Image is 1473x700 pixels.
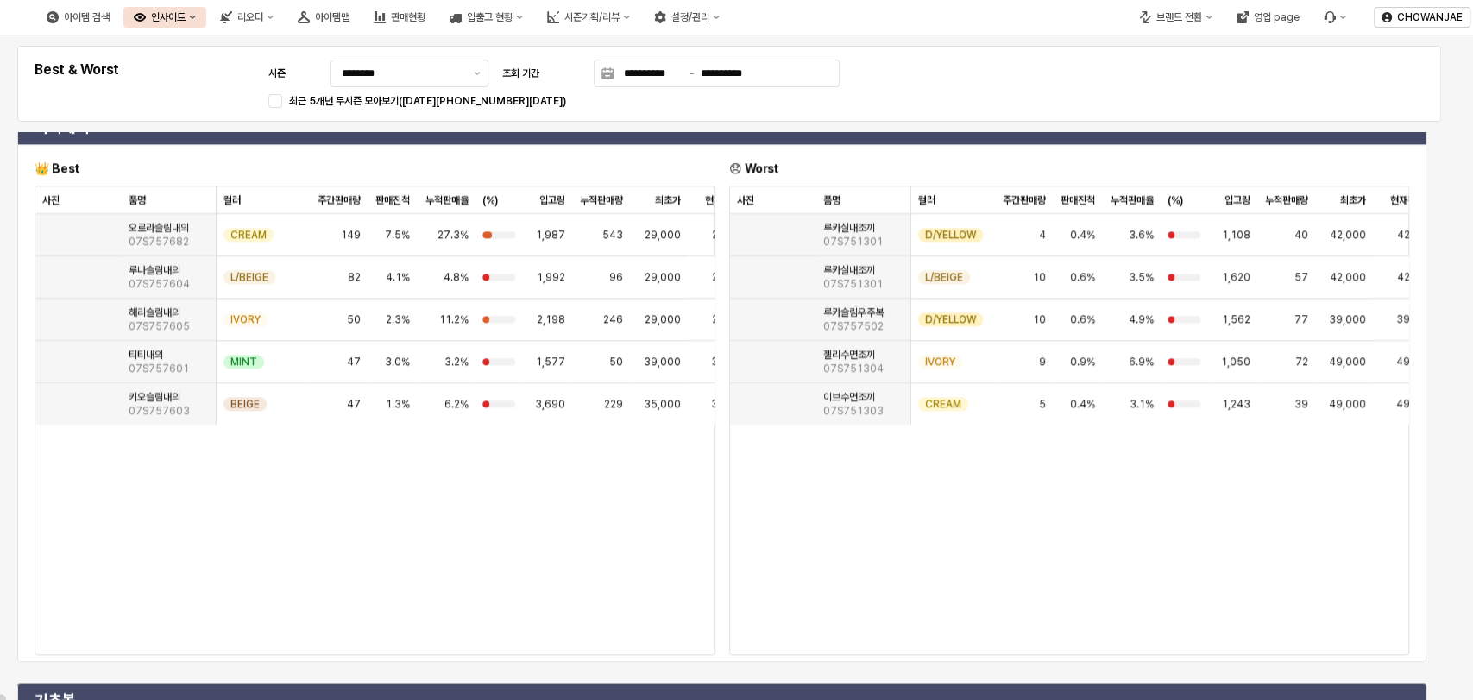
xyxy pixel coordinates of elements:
[925,397,961,411] span: CREAM
[385,228,410,242] span: 7.5%
[712,312,748,326] span: 29,000
[223,193,241,207] span: 컬러
[537,7,640,28] div: 시즌기획/리뷰
[1221,312,1250,326] span: 1,562
[644,355,681,369] span: 39,000
[1129,270,1154,284] span: 3.5%
[671,11,709,23] div: 설정/관리
[35,161,715,176] h6: 👑 Best
[129,348,163,362] span: 티티내의
[315,11,349,23] div: 아이템맵
[341,228,361,242] span: 149
[645,312,681,326] span: 29,000
[129,235,189,249] span: 07S757682
[1390,193,1433,207] span: 현재판매가
[536,312,564,326] span: 2,198
[644,397,681,411] span: 35,000
[644,7,730,28] div: 설정/관리
[1396,312,1433,326] span: 39,000
[1329,355,1366,369] span: 49,000
[385,355,410,369] span: 3.0%
[1033,312,1046,326] span: 10
[823,362,884,375] span: 07S751304
[1039,397,1046,411] span: 5
[467,60,488,86] button: 제안 사항 표시
[129,277,190,291] span: 07S757604
[823,221,875,235] span: 루카실내조끼
[1329,397,1366,411] span: 49,000
[1294,312,1308,326] span: 77
[925,312,976,326] span: D/YELLOW
[1129,312,1154,326] span: 4.9%
[1374,7,1470,28] button: CHOWANJAE
[1397,10,1463,24] p: CHOWANJAE
[230,397,260,411] span: BEIGE
[1221,397,1250,411] span: 1,243
[1129,7,1223,28] button: 브랜드 전환
[823,390,875,404] span: 이브수면조끼
[151,11,186,23] div: 인사이트
[42,193,60,207] span: 사진
[129,319,190,333] span: 07S757605
[129,221,189,235] span: 오로라슬림내의
[925,228,976,242] span: D/YELLOW
[375,193,410,207] span: 판매진척
[1129,228,1154,242] span: 3.6%
[1340,193,1366,207] span: 최초가
[1168,193,1183,207] span: (%)
[318,193,361,207] span: 주간판매량
[1294,397,1308,411] span: 39
[1156,11,1202,23] div: 브랜드 전환
[129,404,190,418] span: 07S757603
[1070,312,1095,326] span: 0.6%
[230,312,261,326] span: IVORY
[1396,355,1433,369] span: 49,000
[534,397,564,411] span: 3,690
[289,95,566,107] span: 최근 5개년 무시즌 모아보기([DATE][PHONE_NUMBER][DATE])
[129,263,180,277] span: 루나슬림내의
[1070,397,1095,411] span: 0.4%
[1396,397,1433,411] span: 49,000
[123,7,206,28] button: 인사이트
[918,193,935,207] span: 컬러
[287,7,360,28] button: 아이템맵
[823,348,875,362] span: 젤리수면조끼
[823,263,875,277] span: 루카실내조끼
[823,235,883,249] span: 07S751301
[439,7,533,28] button: 입출고 현황
[1039,355,1046,369] span: 9
[609,355,623,369] span: 50
[129,193,146,207] span: 품명
[1070,355,1095,369] span: 0.9%
[1226,7,1310,28] div: 영업 page
[230,355,257,369] span: MINT
[1129,355,1154,369] span: 6.9%
[1224,193,1250,207] span: 입고량
[705,193,748,207] span: 현재판매가
[268,67,286,79] span: 시즌
[230,228,267,242] span: CREAM
[347,312,361,326] span: 50
[1221,270,1250,284] span: 1,620
[1111,193,1154,207] span: 누적판매율
[482,193,498,207] span: (%)
[36,7,120,28] div: 아이템 검색
[1003,193,1046,207] span: 주간판매량
[712,270,748,284] span: 29,000
[655,193,681,207] span: 최초가
[502,67,539,79] span: 조회 기간
[1070,228,1095,242] span: 0.4%
[823,277,883,291] span: 07S751301
[564,11,620,23] div: 시즌기획/리뷰
[1313,7,1357,28] div: Menu item 6
[823,319,884,333] span: 07S757502
[363,7,436,28] button: 판매현황
[129,390,180,404] span: 키오슬림내의
[1330,270,1366,284] span: 42,000
[1397,228,1433,242] span: 42,000
[1330,228,1366,242] span: 42,000
[210,7,284,28] div: 리오더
